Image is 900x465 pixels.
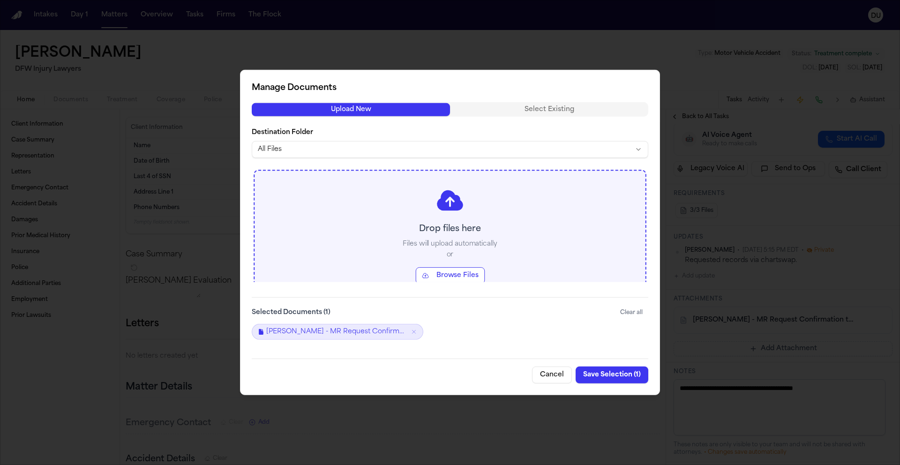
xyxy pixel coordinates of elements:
button: Save Selection (1) [576,367,648,383]
button: Upload New [252,103,450,116]
label: Destination Folder [252,128,648,137]
button: Remove C. Riden - MR Request Confirmation to Momentum Spine and Joint - 8.29.25 [411,329,417,335]
span: [PERSON_NAME] - MR Request Confirmation to Momentum Spine and Joint - [DATE] [266,327,407,337]
button: Clear all [615,305,648,320]
p: or [447,250,454,260]
p: Drop files here [419,223,481,236]
label: Selected Documents ( 1 ) [252,308,330,317]
p: Files will upload automatically [403,240,497,249]
h2: Manage Documents [252,82,648,95]
button: Select Existing [450,103,648,116]
button: Browse Files [415,267,485,284]
button: Cancel [532,367,572,383]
